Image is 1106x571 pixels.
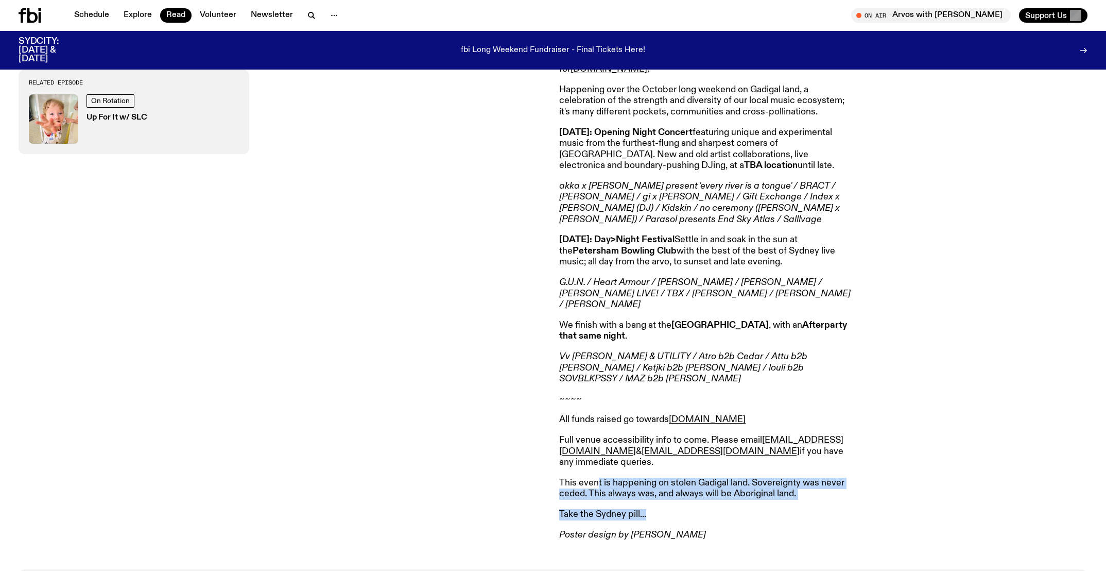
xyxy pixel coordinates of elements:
[851,8,1011,23] button: On AirArvos with [PERSON_NAME]
[671,321,769,330] strong: [GEOGRAPHIC_DATA]
[573,246,677,256] strong: Petersham Bowling Club
[68,8,115,23] a: Schedule
[559,234,856,268] p: Settle in and soak in the sun at the with the best of the best of Sydney live music; all day from...
[559,435,843,456] a: [EMAIL_ADDRESS][DOMAIN_NAME]
[559,235,675,244] strong: [DATE]: Day>Night Festival
[117,8,158,23] a: Explore
[559,414,856,426] p: All funds raised go towards
[559,127,856,172] p: featuring unique and experimental music from the furthest-flung and sharpest corners of [GEOGRAPH...
[559,181,840,224] em: akka x [PERSON_NAME] present 'every river is a tongue' / BRACT / [PERSON_NAME] / gi x [PERSON_NAM...
[29,94,239,144] a: baby slcOn RotationUp For It w/ SLC
[559,320,856,342] p: We finish with a bang at the , with an .
[29,80,239,86] h3: Related Episode
[194,8,243,23] a: Volunteer
[559,85,856,118] p: Happening over the October long weekend on Gadigal land, a celebration of the strength and divers...
[642,447,800,456] a: [EMAIL_ADDRESS][DOMAIN_NAME]
[29,94,78,144] img: baby slc
[559,530,706,540] em: Poster design by [PERSON_NAME]
[559,128,693,137] strong: [DATE]: Opening Night Concert
[1025,11,1067,20] span: Support Us
[744,161,798,170] strong: TBA location
[559,394,856,406] p: ~~~~
[559,435,856,468] p: Full venue accessibility info to come. Please email & if you have any immediate queries.
[669,415,746,424] a: [DOMAIN_NAME]
[245,8,299,23] a: Newsletter
[1019,8,1087,23] button: Support Us
[87,114,147,122] h3: Up For It w/ SLC
[461,46,645,55] p: fbi Long Weekend Fundraiser - Final Tickets Here!
[559,509,856,520] p: Take the Sydney pill...
[559,478,856,500] p: This event is happening on stolen Gadigal land. Sovereignty was never ceded. This always was, and...
[559,278,851,309] em: G.U.N. / Heart Armour / [PERSON_NAME] / [PERSON_NAME] / [PERSON_NAME] LIVE! / TBX / [PERSON_NAME]...
[559,352,807,383] em: Vv [PERSON_NAME] & UTILITY / Atro b2b Cedar / Attu b2b [PERSON_NAME] / Ketjki b2b [PERSON_NAME] /...
[19,37,84,63] h3: SYDCITY: [DATE] & [DATE]
[160,8,192,23] a: Read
